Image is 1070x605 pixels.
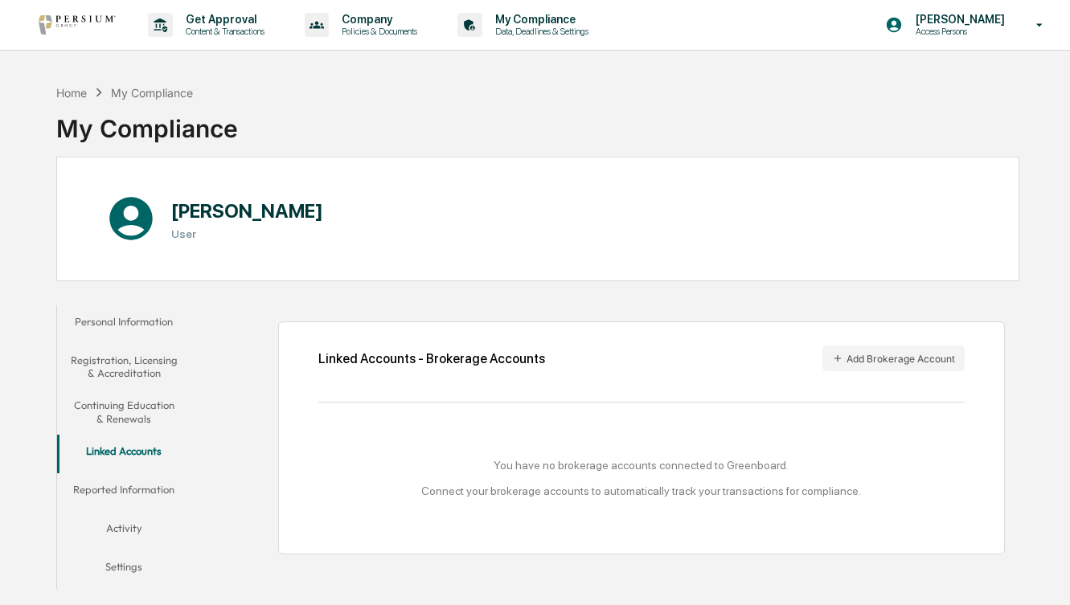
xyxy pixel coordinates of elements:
p: Policies & Documents [329,26,425,37]
button: Activity [57,512,191,550]
div: secondary tabs example [57,305,191,589]
button: Continuing Education & Renewals [57,389,191,435]
p: Content & Transactions [173,26,273,37]
button: Linked Accounts [57,435,191,473]
p: Data, Deadlines & Settings [482,26,596,37]
h1: [PERSON_NAME] [171,199,323,223]
button: Settings [57,550,191,589]
h3: User [171,227,323,240]
div: My Compliance [111,86,193,100]
button: Registration, Licensing & Accreditation [57,344,191,390]
button: Personal Information [57,305,191,344]
p: Company [329,13,425,26]
div: Home [56,86,87,100]
p: Get Approval [173,13,273,26]
button: Add Brokerage Account [822,345,965,371]
div: My Compliance [56,101,238,143]
p: Access Persons [903,26,1013,37]
img: logo [39,15,116,35]
div: You have no brokerage accounts connected to Greenboard. Connect your brokerage accounts to automa... [318,459,965,497]
button: Reported Information [57,473,191,512]
div: Linked Accounts - Brokerage Accounts [318,351,545,366]
p: [PERSON_NAME] [903,13,1013,26]
p: My Compliance [482,13,596,26]
iframe: Open customer support [1019,552,1062,595]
